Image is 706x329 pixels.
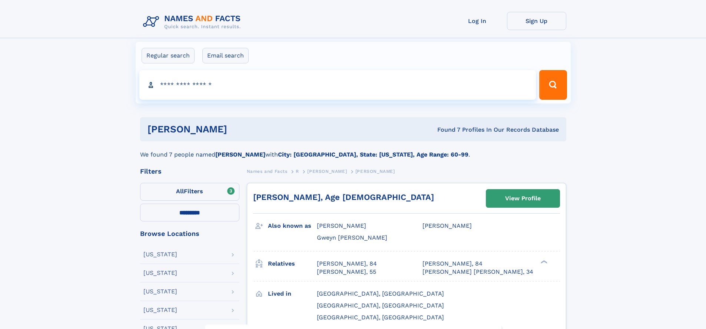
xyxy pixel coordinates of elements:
[148,125,332,134] h1: [PERSON_NAME]
[268,287,317,300] h3: Lived in
[422,268,533,276] a: [PERSON_NAME] [PERSON_NAME], 34
[140,12,247,32] img: Logo Names and Facts
[422,222,472,229] span: [PERSON_NAME]
[307,169,347,174] span: [PERSON_NAME]
[176,188,184,195] span: All
[202,48,249,63] label: Email search
[140,141,566,159] div: We found 7 people named with .
[317,290,444,297] span: [GEOGRAPHIC_DATA], [GEOGRAPHIC_DATA]
[142,48,195,63] label: Regular search
[143,251,177,257] div: [US_STATE]
[539,70,567,100] button: Search Button
[296,167,299,176] a: R
[215,151,265,158] b: [PERSON_NAME]
[143,270,177,276] div: [US_STATE]
[307,167,347,176] a: [PERSON_NAME]
[539,259,548,264] div: ❯
[253,193,434,202] a: [PERSON_NAME], Age [DEMOGRAPHIC_DATA]
[448,12,507,30] a: Log In
[143,307,177,313] div: [US_STATE]
[317,302,444,309] span: [GEOGRAPHIC_DATA], [GEOGRAPHIC_DATA]
[140,183,239,201] label: Filters
[507,12,566,30] a: Sign Up
[317,222,366,229] span: [PERSON_NAME]
[268,220,317,232] h3: Also known as
[247,167,288,176] a: Names and Facts
[143,289,177,295] div: [US_STATE]
[422,260,483,268] a: [PERSON_NAME], 84
[140,230,239,237] div: Browse Locations
[355,169,395,174] span: [PERSON_NAME]
[139,70,536,100] input: search input
[317,268,376,276] a: [PERSON_NAME], 55
[278,151,468,158] b: City: [GEOGRAPHIC_DATA], State: [US_STATE], Age Range: 60-99
[317,260,377,268] a: [PERSON_NAME], 84
[140,168,239,175] div: Filters
[505,190,541,207] div: View Profile
[486,190,560,207] a: View Profile
[296,169,299,174] span: R
[332,126,559,134] div: Found 7 Profiles In Our Records Database
[268,257,317,270] h3: Relatives
[317,234,387,241] span: Gweyn [PERSON_NAME]
[317,314,444,321] span: [GEOGRAPHIC_DATA], [GEOGRAPHIC_DATA]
